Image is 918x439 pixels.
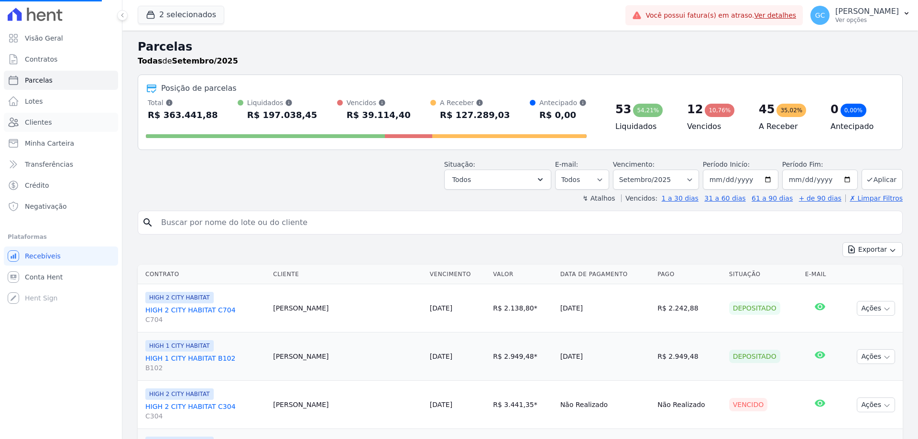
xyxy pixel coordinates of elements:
div: 53 [615,102,631,117]
label: Período Inicío: [703,161,750,168]
a: Minha Carteira [4,134,118,153]
th: Pago [654,265,725,284]
td: R$ 2.949,48 [489,332,556,381]
i: search [142,217,153,228]
a: 31 a 60 dias [704,194,745,202]
a: Conta Hent [4,268,118,287]
a: 61 a 90 dias [752,194,793,202]
div: R$ 127.289,03 [440,107,510,123]
button: Aplicar [862,169,903,190]
span: GC [815,12,825,19]
th: E-mail [801,265,839,284]
td: R$ 2.242,88 [654,284,725,332]
div: Vencidos [347,98,411,107]
a: Ver detalhes [754,11,797,19]
button: 2 selecionados [138,6,224,24]
span: Negativação [25,202,67,211]
span: HIGH 2 CITY HABITAT [145,292,214,303]
label: Período Fim: [782,160,858,170]
a: HIGH 2 CITY HABITAT C304C304 [145,402,265,421]
input: Buscar por nome do lote ou do cliente [155,213,898,232]
td: [DATE] [557,332,654,381]
h4: Antecipado [831,121,887,132]
a: [DATE] [430,353,452,360]
td: [PERSON_NAME] [269,332,426,381]
div: Depositado [729,301,780,315]
span: Você possui fatura(s) em atraso. [645,11,796,21]
div: 10,76% [705,104,734,117]
a: ✗ Limpar Filtros [845,194,903,202]
label: Situação: [444,161,475,168]
button: Ações [857,397,895,412]
label: Vencimento: [613,161,655,168]
a: [DATE] [430,401,452,408]
div: Vencido [729,398,768,411]
div: R$ 0,00 [539,107,587,123]
p: de [138,55,238,67]
th: Contrato [138,265,269,284]
a: Crédito [4,176,118,195]
a: 1 a 30 dias [662,194,699,202]
button: Todos [444,170,551,190]
td: Não Realizado [557,381,654,429]
a: Visão Geral [4,29,118,48]
span: Clientes [25,118,52,127]
td: R$ 2.949,48 [654,332,725,381]
div: R$ 197.038,45 [247,107,317,123]
span: HIGH 1 CITY HABITAT [145,340,214,352]
a: HIGH 2 CITY HABITAT C704C704 [145,305,265,324]
strong: Setembro/2025 [172,56,238,65]
a: HIGH 1 CITY HABITAT B102B102 [145,353,265,373]
button: Ações [857,301,895,316]
div: Posição de parcelas [161,83,237,94]
th: Vencimento [426,265,490,284]
span: HIGH 2 CITY HABITAT [145,388,214,400]
span: C304 [145,411,265,421]
th: Valor [489,265,556,284]
div: 0 [831,102,839,117]
h4: Vencidos [687,121,743,132]
div: Antecipado [539,98,587,107]
span: Crédito [25,181,49,190]
div: Liquidados [247,98,317,107]
h4: Liquidados [615,121,672,132]
p: [PERSON_NAME] [835,7,899,16]
a: Lotes [4,92,118,111]
a: Clientes [4,113,118,132]
span: Lotes [25,96,43,106]
a: Parcelas [4,71,118,90]
td: [DATE] [557,284,654,332]
a: Transferências [4,155,118,174]
td: Não Realizado [654,381,725,429]
th: Data de Pagamento [557,265,654,284]
span: B102 [145,363,265,373]
a: + de 90 dias [799,194,841,202]
label: E-mail: [555,161,579,168]
div: A Receber [440,98,510,107]
span: Contratos [25,54,57,64]
a: Contratos [4,50,118,69]
span: Transferências [25,160,73,169]
span: Recebíveis [25,251,61,261]
div: 35,02% [776,104,806,117]
a: [DATE] [430,304,452,312]
label: ↯ Atalhos [582,194,615,202]
th: Situação [725,265,801,284]
span: Visão Geral [25,33,63,43]
div: Total [148,98,218,107]
div: Plataformas [8,231,114,243]
span: Minha Carteira [25,139,74,148]
div: 54,21% [633,104,663,117]
td: [PERSON_NAME] [269,284,426,332]
button: GC [PERSON_NAME] Ver opções [803,2,918,29]
h2: Parcelas [138,38,903,55]
td: R$ 3.441,35 [489,381,556,429]
div: Depositado [729,350,780,363]
div: R$ 363.441,88 [148,107,218,123]
td: [PERSON_NAME] [269,381,426,429]
div: 0,00% [841,104,866,117]
strong: Todas [138,56,163,65]
p: Ver opções [835,16,899,24]
button: Exportar [842,242,903,257]
span: Todos [452,174,471,185]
